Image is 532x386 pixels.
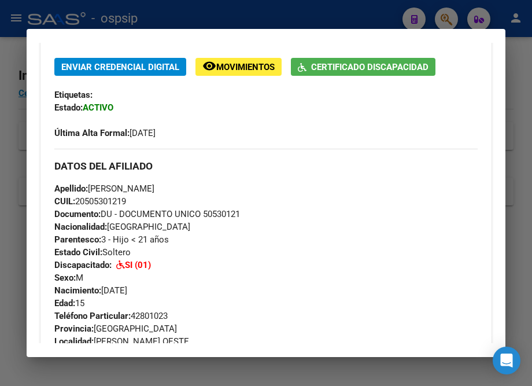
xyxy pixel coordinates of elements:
[54,247,131,258] span: Soltero
[54,247,102,258] strong: Estado Civil:
[291,58,435,76] button: Certificado Discapacidad
[54,234,169,245] span: 3 - Hijo < 21 años
[54,298,84,308] span: 15
[54,209,240,219] span: DU - DOCUMENTO UNICO 50530121
[54,128,156,138] span: [DATE]
[54,128,130,138] strong: Última Alta Formal:
[54,285,101,296] strong: Nacimiento:
[54,196,126,207] span: 20505301219
[61,62,179,72] span: Enviar Credencial Digital
[493,347,520,374] div: Open Intercom Messenger
[54,209,101,219] strong: Documento:
[54,273,76,283] strong: Sexo:
[54,183,154,194] span: [PERSON_NAME]
[54,183,88,194] strong: Apellido:
[54,58,186,76] button: Enviar Credencial Digital
[216,62,275,72] span: Movimientos
[54,260,112,270] strong: Discapacitado:
[54,160,478,172] h3: DATOS DEL AFILIADO
[54,196,75,207] strong: CUIL:
[54,323,177,334] span: [GEOGRAPHIC_DATA]
[54,285,127,296] span: [DATE]
[125,260,151,270] strong: SI (01)
[54,298,75,308] strong: Edad:
[83,102,113,113] strong: ACTIVO
[54,90,93,100] strong: Etiquetas:
[54,273,83,283] span: M
[54,222,190,232] span: [GEOGRAPHIC_DATA]
[202,59,216,73] mat-icon: remove_red_eye
[54,234,101,245] strong: Parentesco:
[54,222,107,232] strong: Nacionalidad:
[195,58,282,76] button: Movimientos
[54,336,189,347] span: [PERSON_NAME] OESTE
[54,323,94,334] strong: Provincia:
[54,102,83,113] strong: Estado:
[54,311,131,321] strong: Teléfono Particular:
[54,336,94,347] strong: Localidad:
[54,311,168,321] span: 42801023
[311,62,428,72] span: Certificado Discapacidad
